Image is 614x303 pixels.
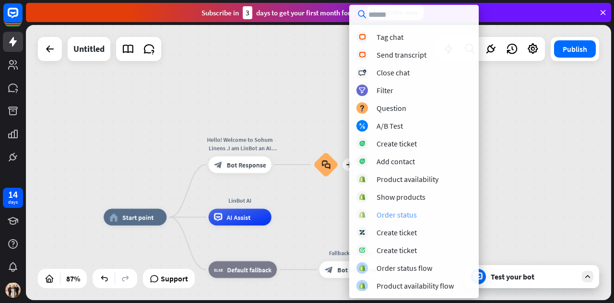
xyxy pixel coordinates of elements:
button: Open LiveChat chat widget [8,4,36,33]
div: Create ticket [377,245,417,255]
span: Bot Response [337,266,377,274]
i: home_2 [109,213,118,221]
div: Fallback message [313,249,388,257]
i: plus [346,162,352,168]
div: Create ticket [377,228,417,237]
div: Product availability [377,174,438,184]
div: Untitled [73,37,105,61]
div: Add contact [377,157,415,166]
span: Default fallback [227,266,272,274]
div: Send transcript [377,50,426,60]
a: 14 days [3,188,23,208]
span: Support [161,271,188,286]
div: Show products [377,192,425,202]
div: Tag chat [377,32,403,42]
div: Test your bot [491,272,577,281]
i: block_close_chat [358,70,366,76]
div: days [8,199,18,206]
div: 14 [8,190,18,199]
div: Order status [377,210,417,219]
span: Start point [122,213,154,221]
div: Create ticket [377,139,417,148]
i: block_ab_testing [359,123,366,129]
div: LinBot AI [202,196,278,204]
i: block_faq [321,160,330,169]
i: block_fallback [214,266,223,274]
i: block_livechat [359,52,366,58]
button: Publish [554,40,596,58]
div: Product availability flow [377,281,454,291]
span: Bot Response [226,160,266,169]
div: 87% [63,271,83,286]
span: AI Assist [226,213,250,221]
i: block_livechat [359,34,366,40]
div: Hello! Welcome to Sohum Linens .I am LinBot an AI assistant for Sohum Linens .How can I help you ... [202,135,278,152]
div: Subscribe in days to get your first month for $1 [201,6,360,19]
i: filter [359,87,366,94]
div: 3 [243,6,252,19]
i: block_bot_response [325,266,333,274]
div: Question [377,103,406,113]
i: block_bot_response [214,160,222,169]
i: block_question [359,105,365,111]
div: A/B Test [377,121,403,131]
div: Close chat [377,68,410,77]
div: Filter [377,85,393,95]
div: Order status flow [377,263,432,273]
